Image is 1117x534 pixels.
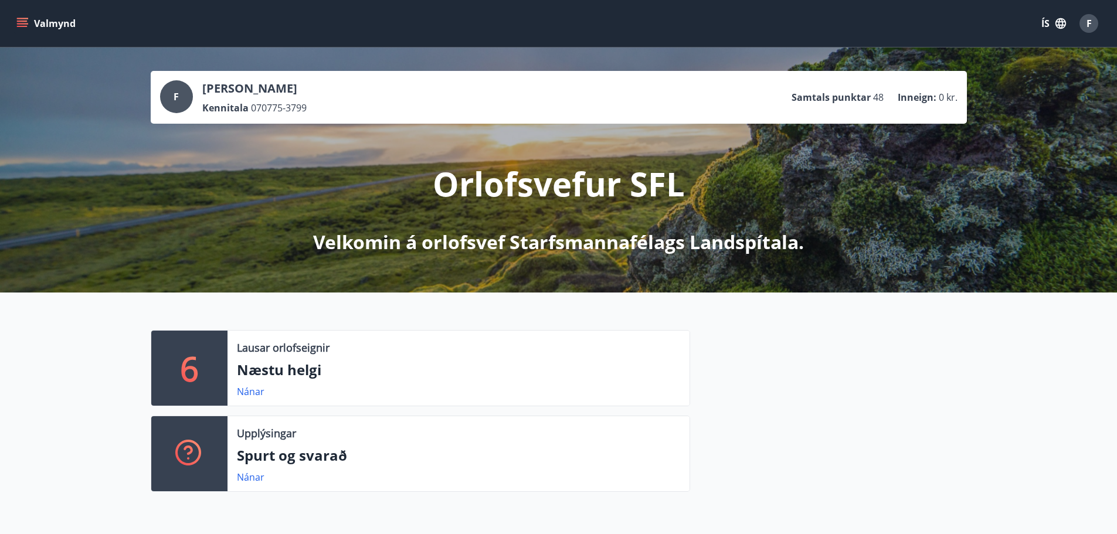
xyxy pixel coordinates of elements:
span: 070775-3799 [251,101,307,114]
p: [PERSON_NAME] [202,80,307,97]
p: Orlofsvefur SFL [433,161,685,206]
span: F [1087,17,1092,30]
button: ÍS [1035,13,1072,34]
span: 0 kr. [939,91,958,104]
a: Nánar [237,385,264,398]
p: Lausar orlofseignir [237,340,330,355]
a: Nánar [237,471,264,484]
button: menu [14,13,80,34]
p: Samtals punktar [792,91,871,104]
span: 48 [873,91,884,104]
button: F [1075,9,1103,38]
span: F [174,90,179,103]
p: Inneign : [898,91,936,104]
p: 6 [180,346,199,390]
p: Upplýsingar [237,426,296,441]
p: Velkomin á orlofsvef Starfsmannafélags Landspítala. [313,229,804,255]
p: Kennitala [202,101,249,114]
p: Næstu helgi [237,360,680,380]
p: Spurt og svarað [237,445,680,465]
